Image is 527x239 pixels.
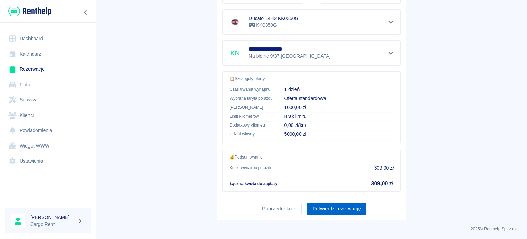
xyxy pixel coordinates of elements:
p: Limit kilometrów [230,113,273,119]
p: Brak limitu [284,113,394,120]
p: Dodatkowy kilometr [230,122,273,128]
p: 2025 © Renthelp Sp. z o.o. [104,226,519,232]
a: Dashboard [5,31,91,46]
p: Oferta standardowa [284,95,394,102]
p: 309,00 zł [374,164,394,172]
p: Cargo Rent [30,221,74,228]
img: Image [228,15,242,29]
p: [PERSON_NAME] [230,104,273,110]
p: Wybrana taryfa pojazdu [230,95,273,101]
p: Na błonie 9/37 , [GEOGRAPHIC_DATA] [249,53,330,60]
a: Flota [5,77,91,93]
h6: [PERSON_NAME] [30,214,74,221]
p: 5000,00 zł [284,131,394,138]
a: Renthelp logo [5,6,51,17]
button: Pokaż szczegóły [385,17,397,27]
p: Czas trwania wynajmu [230,86,273,93]
a: Rezerwacje [5,62,91,77]
p: 1 dzień [284,86,394,93]
p: 1000,00 zł [284,104,394,111]
button: Pokaż szczegóły [385,48,397,58]
p: 💰 Podsumowanie [230,154,394,160]
h5: 309,00 zł [371,180,394,187]
img: Renthelp logo [8,6,51,17]
div: KN [227,45,243,61]
a: Ustawienia [5,153,91,169]
a: Klienci [5,108,91,123]
h6: Ducato L4H2 KK0350G [249,15,298,22]
button: Potwierdź rezerwację [307,203,366,215]
p: Udział własny [230,131,273,137]
p: 📋 Szczegóły oferty [230,76,394,82]
a: Widget WWW [5,138,91,154]
button: Zwiń nawigację [81,8,91,17]
p: Koszt wynajmu pojazdu : [230,165,274,171]
a: Serwisy [5,92,91,108]
a: Kalendarz [5,46,91,62]
button: Poprzedni krok [257,203,302,215]
p: 0,00 zł/km [284,122,394,129]
p: Łączna kwota do zapłaty : [230,181,279,187]
a: Powiadomienia [5,123,91,138]
p: KK0350G [249,22,298,29]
